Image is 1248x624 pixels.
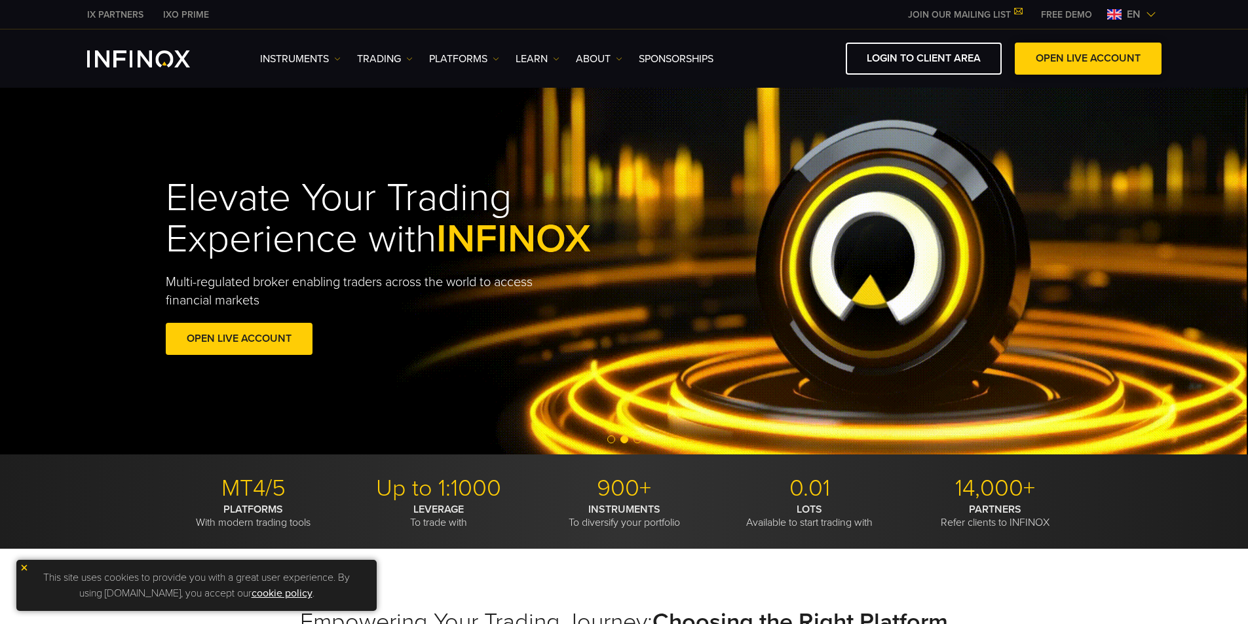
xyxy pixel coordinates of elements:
[722,503,898,529] p: Available to start trading with
[1031,8,1102,22] a: INFINOX MENU
[969,503,1021,516] strong: PARTNERS
[429,51,499,67] a: PLATFORMS
[576,51,622,67] a: ABOUT
[588,503,660,516] strong: INSTRUMENTS
[166,177,652,260] h1: Elevate Your Trading Experience with
[413,503,464,516] strong: LEVERAGE
[846,43,1002,75] a: LOGIN TO CLIENT AREA
[639,51,713,67] a: SPONSORSHIPS
[357,51,413,67] a: TRADING
[1015,43,1162,75] a: OPEN LIVE ACCOUNT
[166,503,341,529] p: With modern trading tools
[516,51,559,67] a: Learn
[537,474,712,503] p: 900+
[223,503,283,516] strong: PLATFORMS
[436,215,591,263] span: INFINOX
[620,435,628,443] span: Go to slide 2
[351,474,527,503] p: Up to 1:1000
[537,503,712,529] p: To diversify your portfolio
[260,51,341,67] a: Instruments
[633,435,641,443] span: Go to slide 3
[907,474,1083,503] p: 14,000+
[166,474,341,503] p: MT4/5
[797,503,822,516] strong: LOTS
[20,563,29,572] img: yellow close icon
[87,50,221,67] a: INFINOX Logo
[722,474,898,503] p: 0.01
[77,8,153,22] a: INFINOX
[607,435,615,443] span: Go to slide 1
[1122,7,1146,22] span: en
[252,587,312,600] a: cookie policy
[898,9,1031,20] a: JOIN OUR MAILING LIST
[166,273,555,310] p: Multi-regulated broker enabling traders across the world to access financial markets
[351,503,527,529] p: To trade with
[166,323,312,355] a: OPEN LIVE ACCOUNT
[23,566,370,604] p: This site uses cookies to provide you with a great user experience. By using [DOMAIN_NAME], you a...
[153,8,219,22] a: INFINOX
[907,503,1083,529] p: Refer clients to INFINOX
